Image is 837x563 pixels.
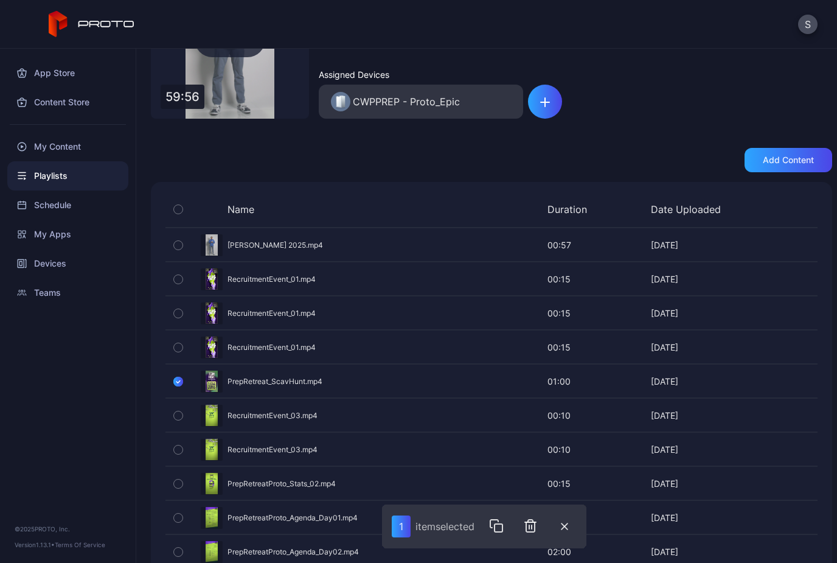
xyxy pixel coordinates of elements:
div: © 2025 PROTO, Inc. [15,524,121,534]
div: Duration [547,203,608,215]
a: My Apps [7,220,128,249]
a: Terms Of Service [55,541,105,548]
button: S [798,15,818,34]
div: item selected [415,520,474,533]
div: 1 [392,516,411,537]
span: Version 1.13.1 • [15,541,55,548]
div: CWPPREP - Proto_Epic [353,94,460,109]
a: App Store [7,58,128,88]
a: Devices [7,249,128,278]
a: Teams [7,278,128,307]
button: Add content [745,148,832,172]
a: My Content [7,132,128,161]
a: Content Store [7,88,128,117]
div: Assigned Devices [319,69,523,80]
div: Name [191,203,504,215]
div: Add content [763,155,814,165]
a: Schedule [7,191,128,220]
a: Playlists [7,161,128,191]
div: Date Uploaded [651,203,742,215]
